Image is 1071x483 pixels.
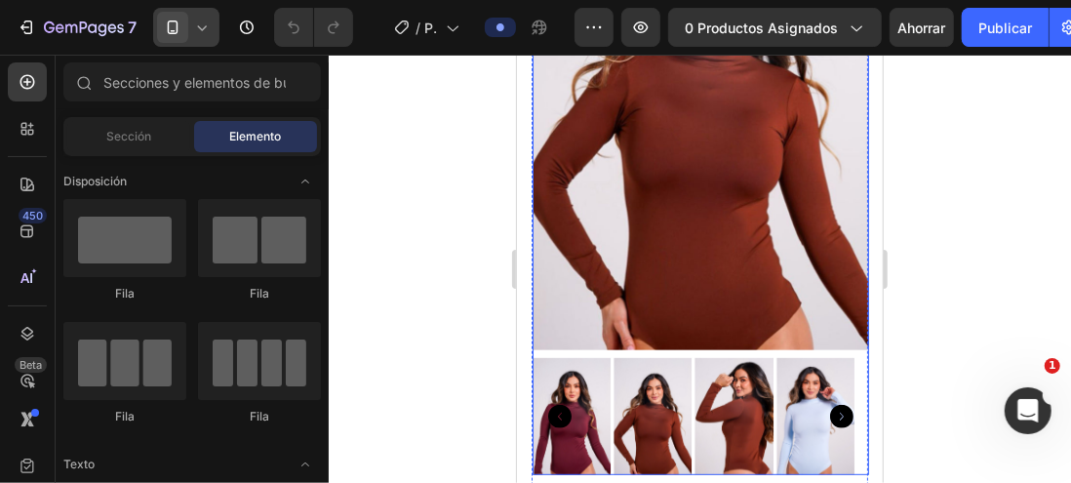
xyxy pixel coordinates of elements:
[685,20,838,36] font: 0 productos asignados
[128,18,137,37] font: 7
[250,286,269,301] font: Fila
[230,129,282,143] font: Elemento
[962,8,1049,47] button: Publicar
[668,8,882,47] button: 0 productos asignados
[20,358,42,372] font: Beta
[1049,359,1056,372] font: 1
[22,209,43,222] font: 450
[106,129,151,143] font: Sección
[416,20,420,36] font: /
[517,55,883,483] iframe: Área de diseño
[15,422,351,459] h1: Body Manga Larga
[115,286,135,301] font: Fila
[115,409,135,423] font: Fila
[898,20,946,36] font: Ahorrar
[250,409,269,423] font: Fila
[1005,387,1051,434] iframe: Chat en vivo de Intercom
[890,8,954,47] button: Ahorrar
[63,457,95,471] font: Texto
[63,174,127,188] font: Disposición
[290,166,321,197] span: Abrir con palanca
[290,449,321,480] span: Abrir con palanca
[978,20,1032,36] font: Publicar
[8,8,145,47] button: 7
[63,62,321,101] input: Secciones y elementos de búsqueda
[274,8,353,47] div: Deshacer/Rehacer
